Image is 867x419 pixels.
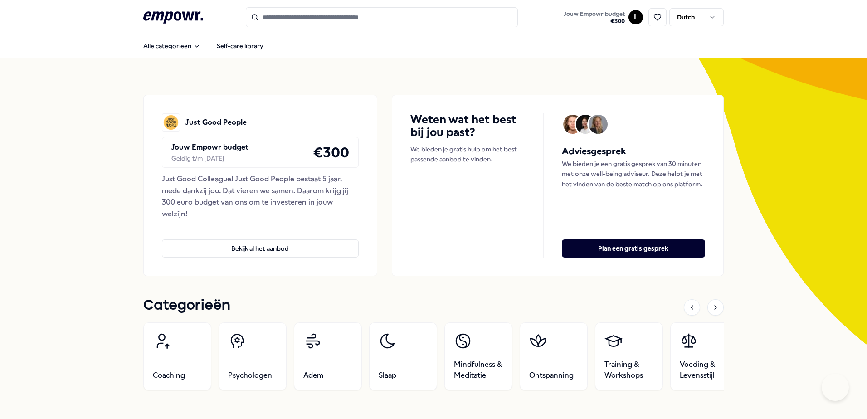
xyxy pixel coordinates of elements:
[369,322,437,390] a: Slaap
[162,173,359,219] div: Just Good Colleague! Just Good People bestaat 5 jaar, mede dankzij jou. Dat vieren we samen. Daar...
[562,144,705,159] h5: Adviesgesprek
[680,359,729,381] span: Voeding & Levensstijl
[529,370,574,381] span: Ontspanning
[162,113,180,132] img: Just Good People
[162,239,359,258] button: Bekijk al het aanbod
[444,322,512,390] a: Mindfulness & Meditatie
[153,370,185,381] span: Coaching
[564,10,625,18] span: Jouw Empowr budget
[185,117,247,128] p: Just Good People
[313,141,349,164] h4: € 300
[219,322,287,390] a: Psychologen
[171,141,248,153] p: Jouw Empowr budget
[563,115,582,134] img: Avatar
[143,322,211,390] a: Coaching
[454,359,503,381] span: Mindfulness & Meditatie
[576,115,595,134] img: Avatar
[410,144,525,165] p: We bieden je gratis hulp om het best passende aanbod te vinden.
[171,153,248,163] div: Geldig t/m [DATE]
[410,113,525,139] h4: Weten wat het best bij jou past?
[560,8,628,27] a: Jouw Empowr budget€300
[136,37,208,55] button: Alle categorieën
[228,370,272,381] span: Psychologen
[628,10,643,24] button: L
[136,37,271,55] nav: Main
[143,294,230,317] h1: Categorieën
[564,18,625,25] span: € 300
[520,322,588,390] a: Ontspanning
[162,225,359,258] a: Bekijk al het aanbod
[589,115,608,134] img: Avatar
[604,359,653,381] span: Training & Workshops
[562,9,627,27] button: Jouw Empowr budget€300
[562,239,705,258] button: Plan een gratis gesprek
[595,322,663,390] a: Training & Workshops
[303,370,323,381] span: Adem
[294,322,362,390] a: Adem
[670,322,738,390] a: Voeding & Levensstijl
[822,374,849,401] iframe: Help Scout Beacon - Open
[246,7,518,27] input: Search for products, categories or subcategories
[379,370,396,381] span: Slaap
[562,159,705,189] p: We bieden je een gratis gesprek van 30 minuten met onze well-being adviseur. Deze helpt je met he...
[209,37,271,55] a: Self-care library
